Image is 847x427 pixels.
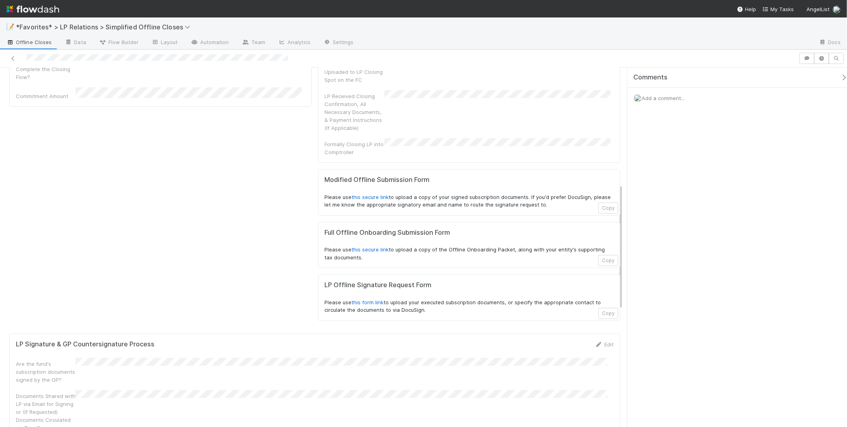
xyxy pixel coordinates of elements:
[235,37,272,49] a: Team
[317,37,360,49] a: Settings
[598,203,618,214] button: Copy
[325,281,614,289] h5: LP Offline Signature Request Form
[352,246,389,253] a: this secure link
[352,299,384,305] a: this form link
[16,360,75,384] div: Are the fund's subscription documents signed by the GP?
[16,23,194,31] span: *Favorites* > LP Relations > Simplified Offline Closes
[598,308,618,319] button: Copy
[325,176,614,184] h5: Modified Offline Submission Form
[598,255,618,266] button: Copy
[595,341,614,348] a: Edit
[6,38,52,46] span: Offline Closes
[325,299,614,314] p: Please use to upload your executed subscription documents, or specify the appropriate contact to ...
[93,37,145,49] a: Flow Builder
[642,95,685,101] span: Add a comment...
[16,57,75,81] div: Did the LP Already Complete the Closing Flow?
[325,140,384,156] div: Formally Closing LP into Comptroller
[737,5,756,13] div: Help
[325,92,384,132] div: LP Received Closing Confirmation, All Necessary Documents, & Payment Instructions (If Applicable)
[272,37,317,49] a: Analytics
[184,37,235,49] a: Automation
[16,92,75,100] div: Commitment Amount
[325,60,384,84] div: Custom Documents are Uploaded to LP Closing Spot on the FC
[325,246,614,261] p: Please use to upload a copy of the Offline Onboarding Packet, along with your entity's supporting...
[58,37,92,49] a: Data
[634,94,642,102] img: avatar_218ae7b5-dcd5-4ccc-b5d5-7cc00ae2934f.png
[806,6,830,12] span: AngelList
[812,37,847,49] a: Docs
[99,38,139,46] span: Flow Builder
[145,37,184,49] a: Layout
[325,193,614,209] p: Please use to upload a copy of your signed subscription documents. If you'd prefer DocuSign, plea...
[352,194,389,200] a: this secure link
[633,73,668,81] span: Comments
[762,5,794,13] a: My Tasks
[762,6,794,12] span: My Tasks
[6,23,14,30] span: 📝
[833,6,841,14] img: avatar_218ae7b5-dcd5-4ccc-b5d5-7cc00ae2934f.png
[16,340,154,348] h5: LP Signature & GP Countersignature Process
[6,2,59,16] img: logo-inverted-e16ddd16eac7371096b0.svg
[325,229,614,237] h5: Full Offline Onboarding Submission Form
